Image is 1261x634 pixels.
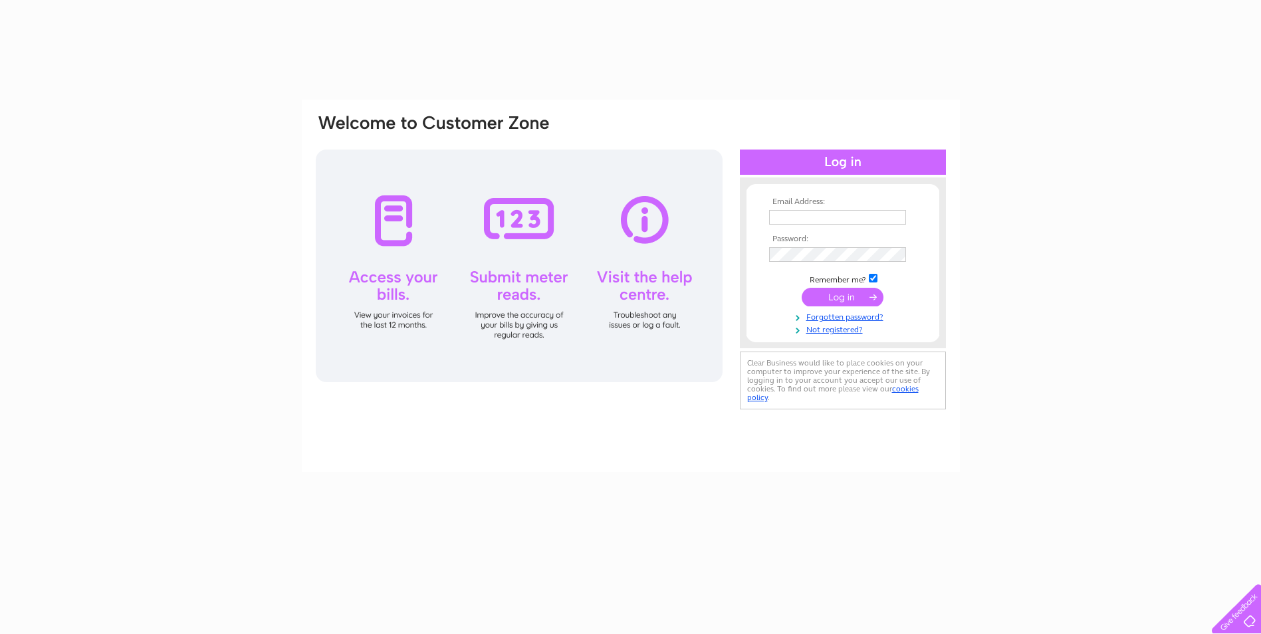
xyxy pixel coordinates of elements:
[766,272,920,285] td: Remember me?
[747,384,919,402] a: cookies policy
[766,197,920,207] th: Email Address:
[769,310,920,322] a: Forgotten password?
[802,288,883,306] input: Submit
[766,235,920,244] th: Password:
[769,322,920,335] a: Not registered?
[740,352,946,409] div: Clear Business would like to place cookies on your computer to improve your experience of the sit...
